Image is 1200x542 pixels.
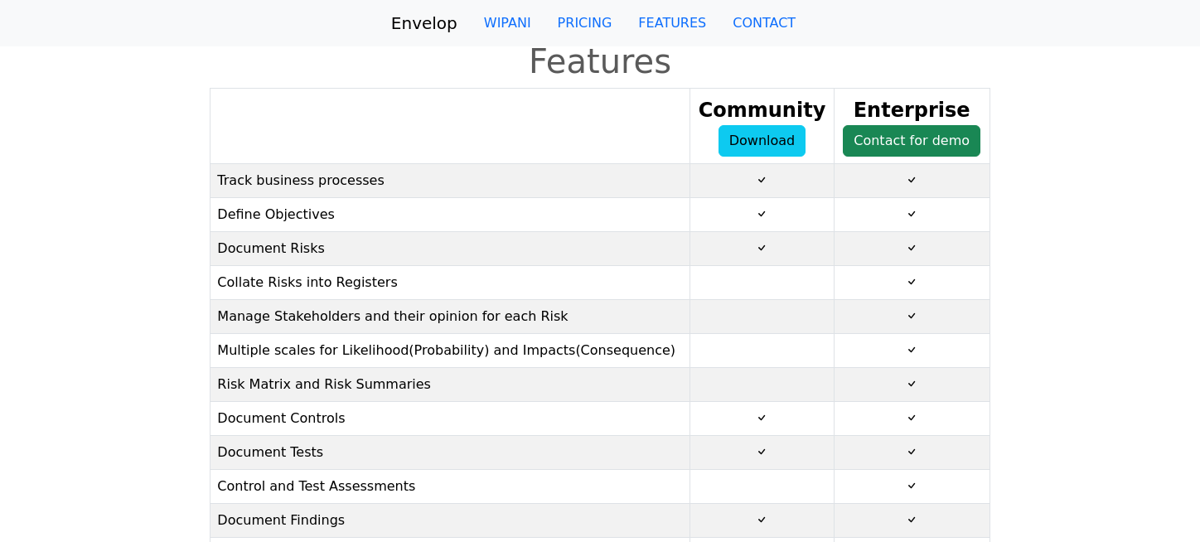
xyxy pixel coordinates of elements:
[210,368,690,402] td: Risk Matrix and Risk Summaries
[719,7,809,40] a: CONTACT
[210,470,690,504] td: Control and Test Assessments
[690,89,834,164] th: Community
[544,7,626,40] a: PRICING
[471,7,544,40] a: WIPANI
[210,266,690,300] td: Collate Risks into Registers
[210,232,690,266] td: Document Risks
[210,334,690,368] td: Multiple scales for Likelihood(Probability) and Impacts(Consequence)
[210,436,690,470] td: Document Tests
[210,504,690,538] td: Document Findings
[210,198,690,232] td: Define Objectives
[625,7,719,40] a: FEATURES
[843,125,980,157] a: Contact for demo
[719,125,806,157] a: Download
[391,7,457,40] a: Envelop
[834,89,990,164] th: Enterprise
[210,164,690,198] td: Track business processes
[210,402,690,436] td: Document Controls
[210,300,690,334] td: Manage Stakeholders and their opinion for each Risk
[10,41,1190,81] h1: Features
